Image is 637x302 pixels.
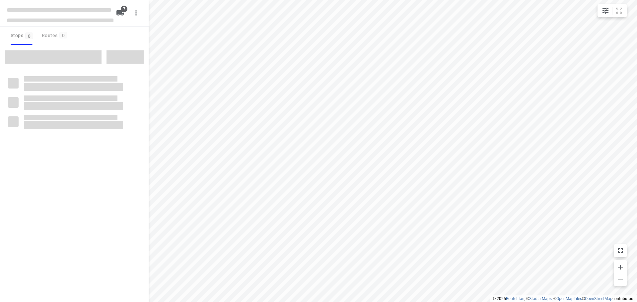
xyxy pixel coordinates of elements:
[598,4,627,17] div: small contained button group
[493,296,634,301] li: © 2025 , © , © © contributors
[529,296,552,301] a: Stadia Maps
[556,296,582,301] a: OpenMapTiles
[585,296,612,301] a: OpenStreetMap
[599,4,612,17] button: Map settings
[506,296,525,301] a: Routetitan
